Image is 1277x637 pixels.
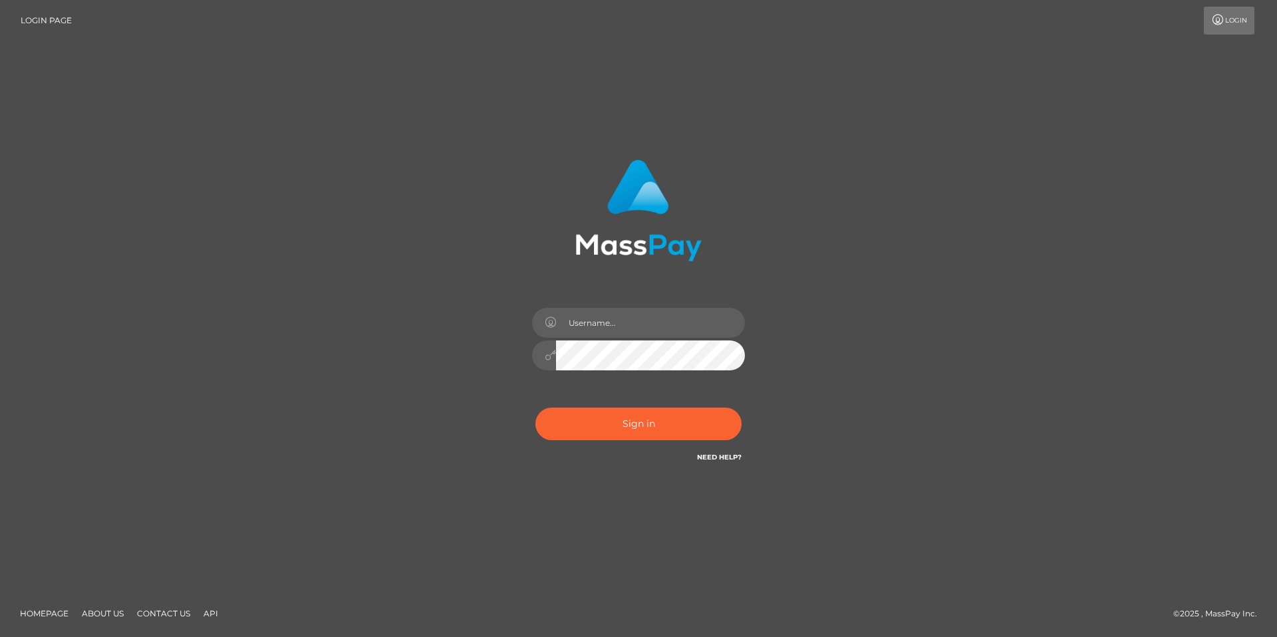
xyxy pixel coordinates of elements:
img: MassPay Login [575,160,702,261]
a: API [198,603,223,624]
button: Sign in [535,408,742,440]
input: Username... [556,308,745,338]
a: Need Help? [697,453,742,461]
a: Login Page [21,7,72,35]
a: About Us [76,603,129,624]
div: © 2025 , MassPay Inc. [1173,606,1267,621]
a: Login [1204,7,1254,35]
a: Homepage [15,603,74,624]
a: Contact Us [132,603,196,624]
